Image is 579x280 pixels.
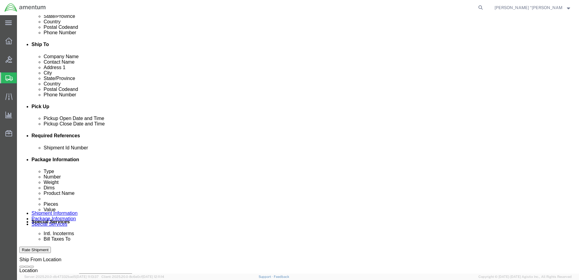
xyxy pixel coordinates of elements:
span: [DATE] 11:13:37 [76,275,99,278]
a: Feedback [274,275,289,278]
span: [DATE] 12:11:14 [142,275,164,278]
span: Server: 2025.20.0-db47332bad5 [24,275,99,278]
span: Courtney “Levi” Rabel [495,4,563,11]
img: logo [4,3,46,12]
span: Copyright © [DATE]-[DATE] Agistix Inc., All Rights Reserved [478,274,572,279]
a: Support [259,275,274,278]
span: Client: 2025.20.0-8c6e0cf [101,275,164,278]
iframe: FS Legacy Container [17,15,579,274]
button: [PERSON_NAME] “[PERSON_NAME]” [PERSON_NAME] [494,4,571,11]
